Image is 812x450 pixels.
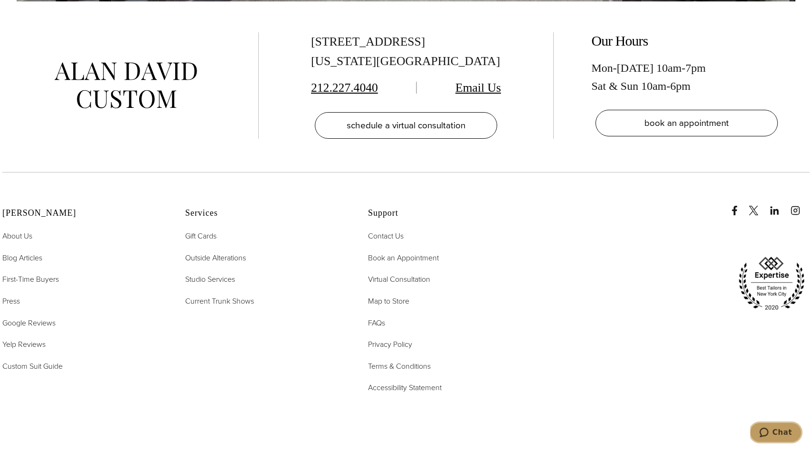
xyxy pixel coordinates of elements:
[2,273,59,286] a: First-Time Buyers
[55,62,197,108] img: alan david custom
[2,230,32,241] span: About Us
[185,295,254,307] a: Current Trunk Shows
[368,230,404,241] span: Contact Us
[734,253,810,314] img: expertise, best tailors in new york city 2020
[2,338,46,351] a: Yelp Reviews
[368,317,385,329] a: FAQs
[2,230,32,242] a: About Us
[595,110,778,136] a: book an appointment
[749,196,768,215] a: x/twitter
[311,81,378,95] a: 212.227.4040
[2,295,20,307] a: Press
[185,252,246,264] a: Outside Alterations
[368,360,431,373] a: Terms & Conditions
[368,338,412,351] a: Privacy Policy
[311,32,501,71] div: [STREET_ADDRESS] [US_STATE][GEOGRAPHIC_DATA]
[368,252,439,263] span: Book an Appointment
[185,273,235,286] a: Studio Services
[368,382,442,393] span: Accessibility Statement
[368,317,385,328] span: FAQs
[368,230,527,394] nav: Support Footer Nav
[644,116,729,130] span: book an appointment
[791,196,810,215] a: instagram
[2,296,20,306] span: Press
[2,208,161,219] h2: [PERSON_NAME]
[185,230,217,241] span: Gift Cards
[770,196,789,215] a: linkedin
[185,230,344,307] nav: Services Footer Nav
[2,274,59,285] span: First-Time Buyers
[730,196,747,215] a: Facebook
[2,252,42,263] span: Blog Articles
[185,296,254,306] span: Current Trunk Shows
[750,421,803,445] iframe: Opens a widget where you can chat to one of our agents
[2,360,63,373] a: Custom Suit Guide
[368,382,442,394] a: Accessibility Statement
[592,59,782,96] div: Mon-[DATE] 10am-7pm Sat & Sun 10am-6pm
[368,296,409,306] span: Map to Store
[368,252,439,264] a: Book an Appointment
[315,112,497,139] a: schedule a virtual consultation
[368,339,412,350] span: Privacy Policy
[368,274,430,285] span: Virtual Consultation
[185,252,246,263] span: Outside Alterations
[368,273,430,286] a: Virtual Consultation
[2,252,42,264] a: Blog Articles
[347,118,465,132] span: schedule a virtual consultation
[185,274,235,285] span: Studio Services
[2,317,56,329] a: Google Reviews
[185,230,217,242] a: Gift Cards
[2,317,56,328] span: Google Reviews
[2,339,46,350] span: Yelp Reviews
[368,295,409,307] a: Map to Store
[185,208,344,219] h2: Services
[2,230,161,372] nav: Alan David Footer Nav
[368,230,404,242] a: Contact Us
[455,81,501,95] a: Email Us
[368,208,527,219] h2: Support
[2,361,63,372] span: Custom Suit Guide
[592,32,782,49] h2: Our Hours
[368,361,431,372] span: Terms & Conditions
